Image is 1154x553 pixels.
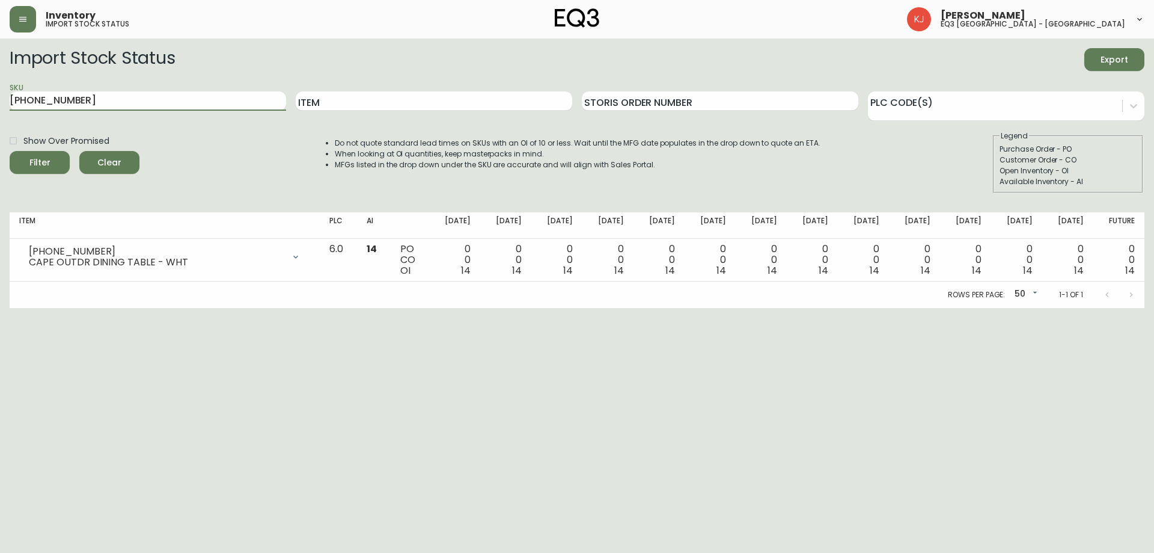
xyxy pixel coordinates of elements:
th: AI [357,212,391,239]
div: PO CO [400,244,420,276]
div: 0 0 [541,244,573,276]
p: 1-1 of 1 [1059,289,1083,300]
span: Export [1094,52,1135,67]
div: 0 0 [592,244,624,276]
div: 0 0 [439,244,471,276]
legend: Legend [1000,131,1029,141]
span: 14 [512,264,522,277]
th: PLC [320,212,357,239]
div: [PHONE_NUMBER]CAPE OUTDR DINING TABLE - WHT [19,244,310,270]
th: Future [1093,212,1144,239]
th: [DATE] [531,212,582,239]
span: [PERSON_NAME] [941,11,1025,20]
span: 14 [563,264,573,277]
th: [DATE] [838,212,889,239]
th: [DATE] [685,212,736,239]
span: Inventory [46,11,96,20]
span: 14 [1023,264,1033,277]
div: 0 0 [796,244,828,276]
button: Filter [10,151,70,174]
div: 0 0 [950,244,982,276]
th: [DATE] [1042,212,1093,239]
div: Customer Order - CO [1000,155,1137,165]
span: 14 [972,264,982,277]
div: 0 0 [643,244,675,276]
span: 14 [614,264,624,277]
th: [DATE] [787,212,838,239]
div: 0 0 [694,244,726,276]
span: 14 [768,264,777,277]
span: 14 [1074,264,1084,277]
li: Do not quote standard lead times on SKUs with an OI of 10 or less. Wait until the MFG date popula... [335,138,820,149]
h5: eq3 [GEOGRAPHIC_DATA] - [GEOGRAPHIC_DATA] [941,20,1125,28]
td: 6.0 [320,239,357,282]
th: [DATE] [991,212,1042,239]
span: 14 [461,264,471,277]
th: [DATE] [429,212,480,239]
div: [PHONE_NUMBER] [29,246,284,257]
button: Clear [79,151,139,174]
span: 14 [819,264,828,277]
span: 14 [367,242,377,256]
th: [DATE] [940,212,991,239]
th: Item [10,212,320,239]
div: Open Inventory - OI [1000,165,1137,176]
span: Show Over Promised [23,135,109,147]
div: 0 0 [490,244,522,276]
img: 24a625d34e264d2520941288c4a55f8e [907,7,931,31]
span: 14 [921,264,930,277]
h2: Import Stock Status [10,48,175,71]
span: 14 [1125,264,1135,277]
button: Export [1084,48,1144,71]
div: 0 0 [1052,244,1084,276]
span: 14 [716,264,726,277]
th: [DATE] [889,212,940,239]
div: 0 0 [899,244,930,276]
span: 14 [665,264,675,277]
th: [DATE] [736,212,787,239]
div: 50 [1010,285,1040,304]
li: MFGs listed in the drop down under the SKU are accurate and will align with Sales Portal. [335,159,820,170]
span: 14 [870,264,879,277]
th: [DATE] [480,212,531,239]
li: When looking at OI quantities, keep masterpacks in mind. [335,149,820,159]
h5: import stock status [46,20,129,28]
th: [DATE] [633,212,685,239]
div: Purchase Order - PO [1000,144,1137,155]
span: Clear [89,155,130,170]
img: logo [555,8,599,28]
div: 0 0 [847,244,879,276]
th: [DATE] [582,212,633,239]
div: 0 0 [1001,244,1033,276]
div: CAPE OUTDR DINING TABLE - WHT [29,257,284,268]
p: Rows per page: [948,289,1005,300]
div: 0 0 [1103,244,1135,276]
div: 0 0 [745,244,777,276]
div: Available Inventory - AI [1000,176,1137,187]
span: OI [400,264,411,277]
